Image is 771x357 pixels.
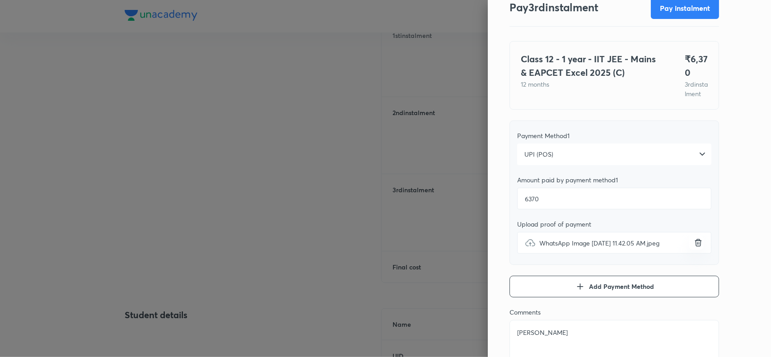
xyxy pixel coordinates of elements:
span: Add Payment Method [589,282,654,291]
div: Payment Method 1 [517,132,711,140]
p: 3 rd instalment [685,79,708,98]
div: Amount paid by payment method 1 [517,176,711,184]
div: Comments [509,308,719,316]
h4: Class 12 - 1 year - IIT JEE - Mains & EAPCET Excel 2025 (C) [521,52,663,79]
span: UPI (POS) [524,150,553,159]
span: WhatsApp Image [DATE] 11.42.05 AM.jpeg [539,238,659,248]
div: Upload proof of payment [517,220,711,228]
button: Add Payment Method [509,276,719,297]
img: upload [525,237,536,248]
h4: ₹ 6,370 [685,52,708,79]
p: 12 months [521,79,663,89]
input: Add amount [517,188,711,209]
button: uploadWhatsApp Image [DATE] 11.42.05 AM.jpeg [689,236,704,250]
h3: Pay 3 rd instalment [509,1,598,14]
